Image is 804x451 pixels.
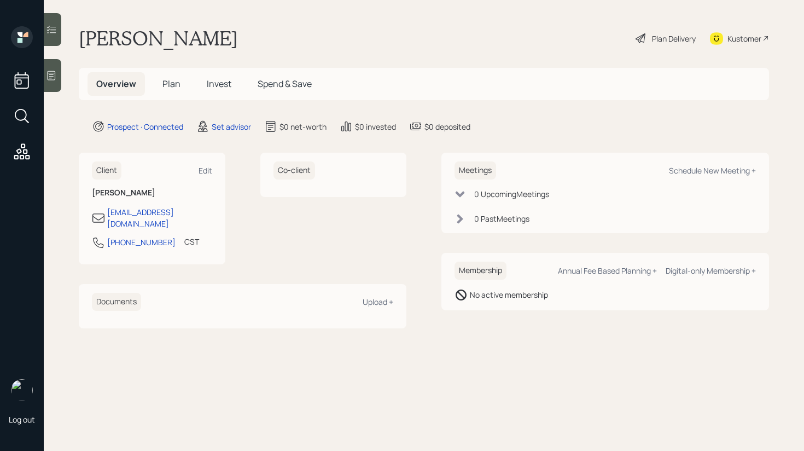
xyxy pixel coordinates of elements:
[199,165,212,176] div: Edit
[727,33,761,44] div: Kustomer
[474,188,549,200] div: 0 Upcoming Meeting s
[669,165,756,176] div: Schedule New Meeting +
[107,236,176,248] div: [PHONE_NUMBER]
[107,206,212,229] div: [EMAIL_ADDRESS][DOMAIN_NAME]
[455,262,506,280] h6: Membership
[424,121,470,132] div: $0 deposited
[279,121,327,132] div: $0 net-worth
[212,121,251,132] div: Set advisor
[355,121,396,132] div: $0 invested
[652,33,696,44] div: Plan Delivery
[162,78,180,90] span: Plan
[79,26,238,50] h1: [PERSON_NAME]
[470,289,548,300] div: No active membership
[558,265,657,276] div: Annual Fee Based Planning +
[11,379,33,401] img: retirable_logo.png
[207,78,231,90] span: Invest
[184,236,199,247] div: CST
[107,121,183,132] div: Prospect · Connected
[666,265,756,276] div: Digital-only Membership +
[273,161,315,180] h6: Co-client
[455,161,496,180] h6: Meetings
[474,213,529,224] div: 0 Past Meeting s
[92,188,212,198] h6: [PERSON_NAME]
[9,414,35,425] div: Log out
[96,78,136,90] span: Overview
[92,161,121,180] h6: Client
[363,297,393,307] div: Upload +
[92,293,141,311] h6: Documents
[258,78,312,90] span: Spend & Save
